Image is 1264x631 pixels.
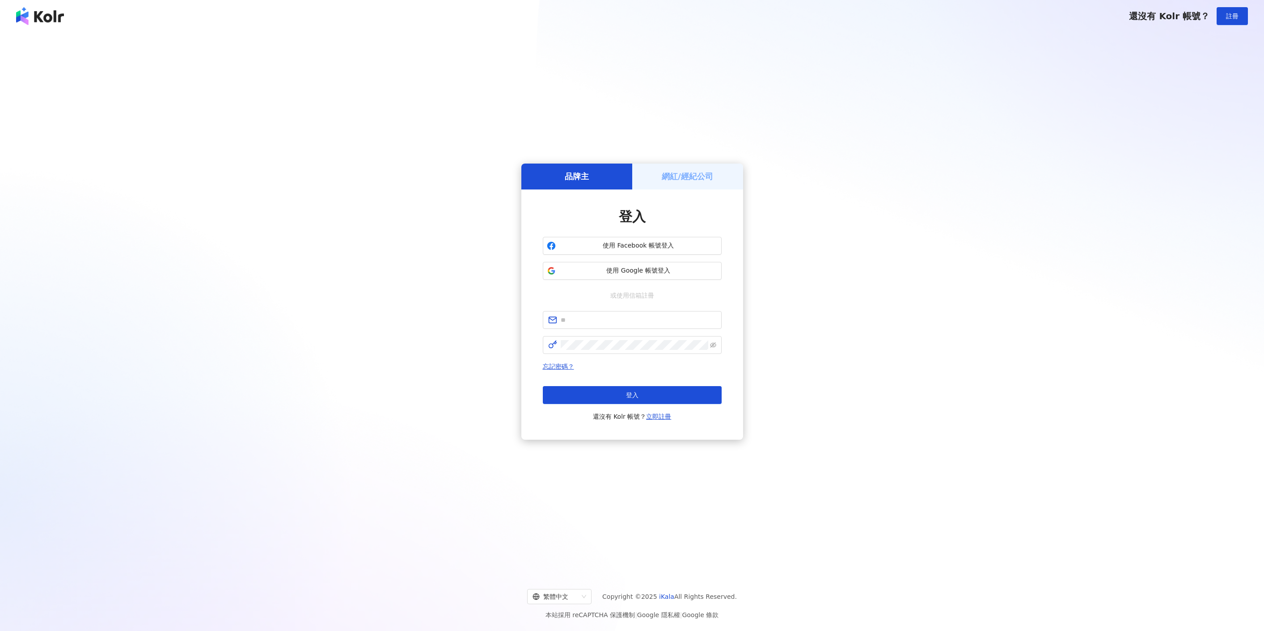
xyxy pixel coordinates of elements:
h5: 網紅/經紀公司 [662,171,713,182]
button: 登入 [543,386,722,404]
span: | [680,611,682,618]
h5: 品牌主 [565,171,589,182]
span: | [635,611,637,618]
span: 或使用信箱註冊 [604,290,660,300]
span: 註冊 [1226,13,1239,20]
span: 使用 Google 帳號登入 [559,266,718,275]
a: Google 條款 [682,611,719,618]
a: 忘記密碼？ [543,363,574,370]
a: Google 隱私權 [637,611,680,618]
a: 立即註冊 [646,413,671,420]
div: 繁體中文 [533,589,578,604]
span: 還沒有 Kolr 帳號？ [1129,11,1209,21]
a: iKala [659,593,674,600]
span: Copyright © 2025 All Rights Reserved. [602,591,737,602]
span: 使用 Facebook 帳號登入 [559,241,718,250]
button: 使用 Google 帳號登入 [543,262,722,280]
img: logo [16,7,64,25]
span: eye-invisible [710,342,716,348]
span: 本站採用 reCAPTCHA 保護機制 [545,610,719,620]
span: 還沒有 Kolr 帳號？ [593,411,672,422]
button: 使用 Facebook 帳號登入 [543,237,722,255]
span: 登入 [619,209,646,224]
span: 登入 [626,391,638,399]
button: 註冊 [1217,7,1248,25]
